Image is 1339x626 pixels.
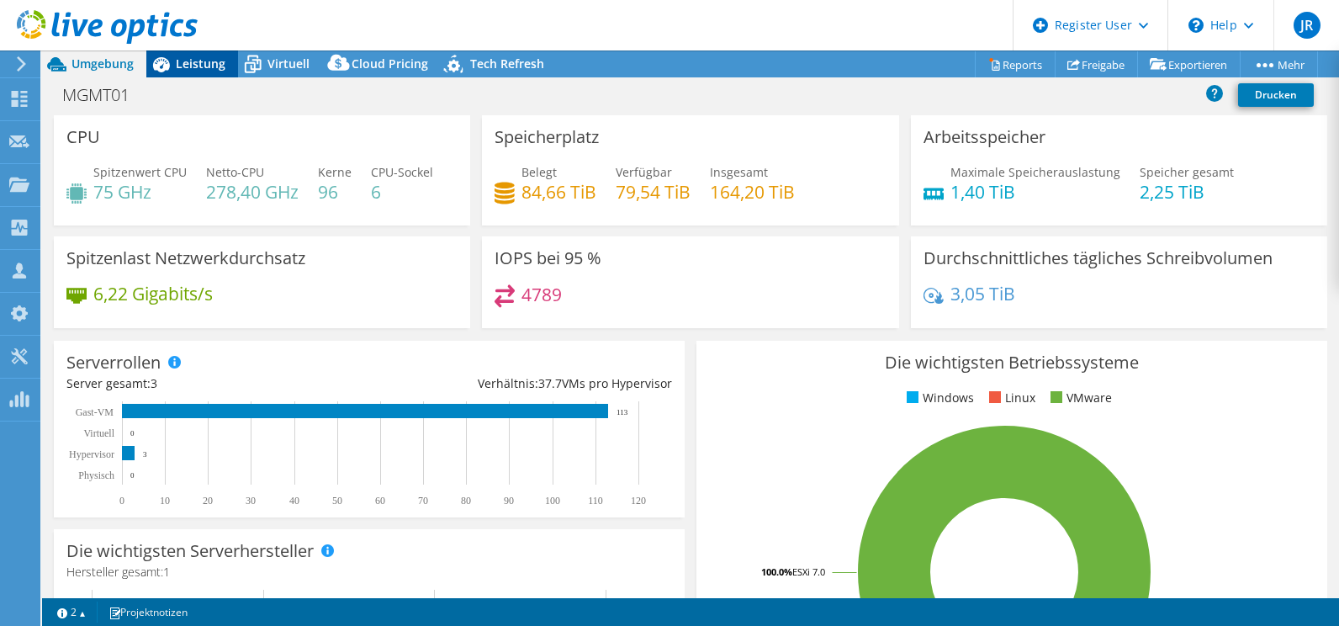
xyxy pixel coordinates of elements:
span: Cloud Pricing [352,56,428,72]
text: 3 [143,450,147,459]
span: 1 [163,564,170,580]
text: Hypervisor [69,448,114,460]
h3: Arbeitsspeicher [924,128,1045,146]
text: Virtuell [83,427,114,439]
li: VMware [1046,389,1112,407]
text: 60 [375,495,385,507]
text: 70 [418,495,428,507]
h4: 2,25 TiB [1140,183,1234,201]
span: Umgebung [71,56,134,72]
span: Virtuell [267,56,310,72]
h3: Die wichtigsten Betriebssysteme [709,353,1315,372]
text: 120 [631,495,646,507]
span: Tech Refresh [470,56,544,72]
text: 0 [130,471,135,480]
h4: 75 GHz [93,183,187,201]
span: Speicher gesamt [1140,164,1234,180]
h3: Durchschnittliches tägliches Schreibvolumen [924,249,1273,268]
text: 50 [332,495,342,507]
h4: 3,05 TiB [950,284,1015,303]
text: 0 [130,429,135,438]
h1: MGMT01 [55,86,156,104]
text: Gast-VM [76,406,114,418]
h4: 79,54 TiB [616,183,691,201]
text: 90 [504,495,514,507]
span: Verfügbar [616,164,672,180]
h3: Die wichtigsten Serverhersteller [66,542,314,560]
h4: 84,66 TiB [521,183,596,201]
text: 0 [119,495,124,507]
span: CPU-Sockel [371,164,433,180]
text: 10 [160,495,170,507]
a: Reports [975,51,1056,77]
a: Exportieren [1137,51,1241,77]
text: 30 [246,495,256,507]
li: Linux [985,389,1035,407]
text: 40 [289,495,299,507]
span: 3 [151,375,157,391]
span: 37.7 [538,375,562,391]
span: Spitzenwert CPU [93,164,187,180]
div: Server gesamt: [66,374,369,393]
text: Physisch [78,469,114,481]
h4: 4789 [521,285,562,304]
h4: 164,20 TiB [710,183,795,201]
h3: IOPS bei 95 % [495,249,601,268]
h3: Serverrollen [66,353,161,372]
text: 80 [461,495,471,507]
text: 110 [588,495,603,507]
span: Belegt [521,164,557,180]
text: 100 [545,495,560,507]
span: Insgesamt [710,164,768,180]
a: Freigabe [1055,51,1138,77]
span: Netto-CPU [206,164,264,180]
span: Maximale Speicherauslastung [950,164,1120,180]
a: Projektnotizen [97,602,199,623]
svg: \n [1188,18,1204,33]
h3: Spitzenlast Netzwerkdurchsatz [66,249,305,268]
h3: Speicherplatz [495,128,599,146]
h4: 6 [371,183,433,201]
tspan: 100.0% [761,565,792,578]
h4: 1,40 TiB [950,183,1120,201]
h4: 278,40 GHz [206,183,299,201]
span: JR [1294,12,1320,39]
a: 2 [45,602,98,623]
h4: Hersteller gesamt: [66,563,672,581]
span: Leistung [176,56,225,72]
a: Drucken [1238,83,1314,107]
a: Mehr [1240,51,1318,77]
div: Verhältnis: VMs pro Hypervisor [369,374,672,393]
text: 113 [617,408,628,416]
li: Windows [902,389,974,407]
span: Kerne [318,164,352,180]
tspan: ESXi 7.0 [792,565,825,578]
h3: CPU [66,128,100,146]
h4: 6,22 Gigabits/s [93,284,213,303]
h4: 96 [318,183,352,201]
text: 20 [203,495,213,507]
